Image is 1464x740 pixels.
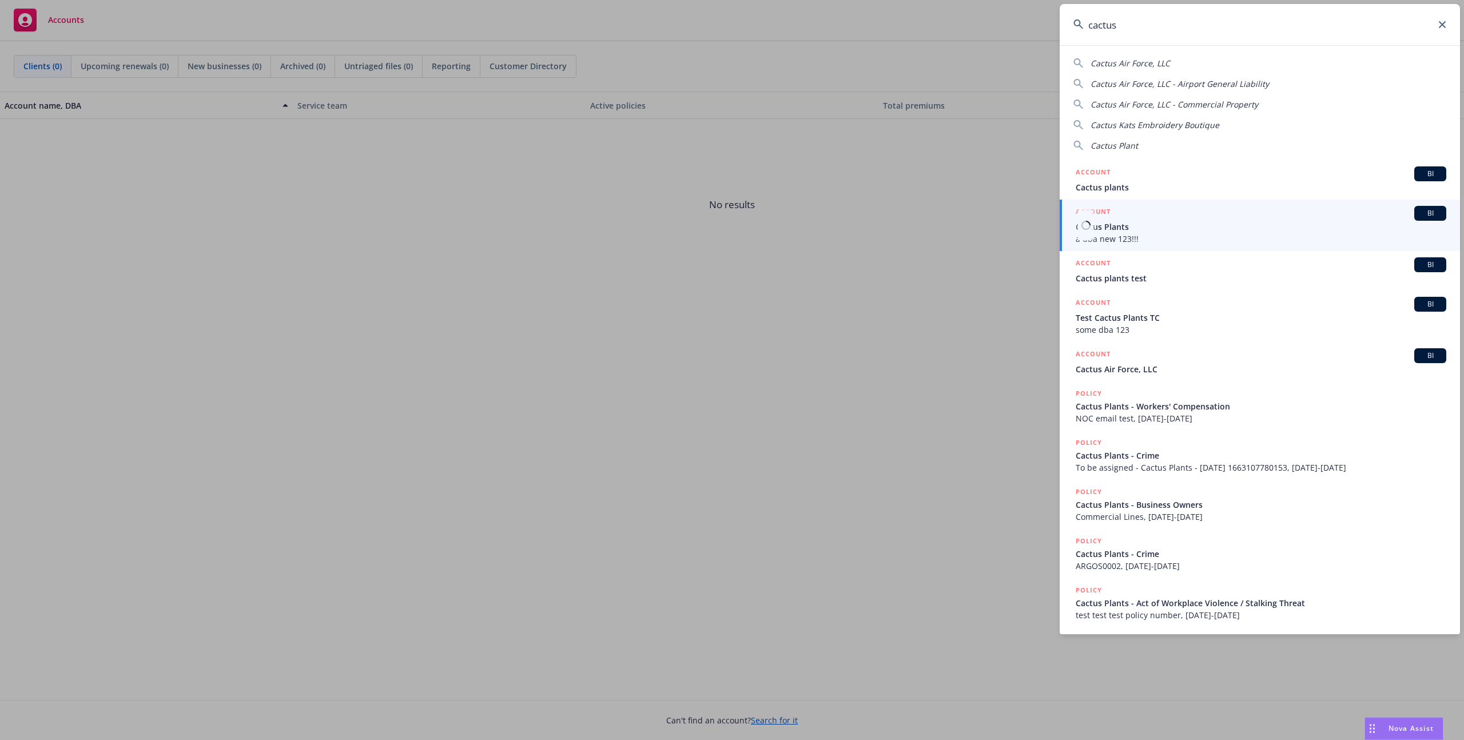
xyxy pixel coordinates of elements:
[1060,578,1460,627] a: POLICYCactus Plants - Act of Workplace Violence / Stalking Threattest test test policy number, [D...
[1076,206,1111,220] h5: ACCOUNT
[1091,78,1269,89] span: Cactus Air Force, LLC - Airport General Liability
[1060,381,1460,431] a: POLICYCactus Plants - Workers' CompensationNOC email test, [DATE]-[DATE]
[1060,4,1460,45] input: Search...
[1076,609,1446,621] span: test test test policy number, [DATE]-[DATE]
[1060,251,1460,291] a: ACCOUNTBICactus plants test
[1076,312,1446,324] span: Test Cactus Plants TC
[1076,499,1446,511] span: Cactus Plants - Business Owners
[1076,400,1446,412] span: Cactus Plants - Workers' Compensation
[1060,160,1460,200] a: ACCOUNTBICactus plants
[1419,169,1442,179] span: BI
[1076,548,1446,560] span: Cactus Plants - Crime
[1091,99,1258,110] span: Cactus Air Force, LLC - Commercial Property
[1076,348,1111,362] h5: ACCOUNT
[1076,486,1102,498] h5: POLICY
[1076,584,1102,596] h5: POLICY
[1076,272,1446,284] span: Cactus plants test
[1076,437,1102,448] h5: POLICY
[1389,723,1434,733] span: Nova Assist
[1076,297,1111,311] h5: ACCOUNT
[1364,717,1443,740] button: Nova Assist
[1076,535,1102,547] h5: POLICY
[1060,291,1460,342] a: ACCOUNTBITest Cactus Plants TCsome dba 123
[1060,342,1460,381] a: ACCOUNTBICactus Air Force, LLC
[1076,511,1446,523] span: Commercial Lines, [DATE]-[DATE]
[1076,221,1446,233] span: Cactus Plants
[1091,120,1219,130] span: Cactus Kats Embroidery Boutique
[1076,166,1111,180] h5: ACCOUNT
[1091,140,1138,151] span: Cactus Plant
[1076,181,1446,193] span: Cactus plants
[1076,560,1446,572] span: ARGOS0002, [DATE]-[DATE]
[1060,480,1460,529] a: POLICYCactus Plants - Business OwnersCommercial Lines, [DATE]-[DATE]
[1060,529,1460,578] a: POLICYCactus Plants - CrimeARGOS0002, [DATE]-[DATE]
[1419,299,1442,309] span: BI
[1076,597,1446,609] span: Cactus Plants - Act of Workplace Violence / Stalking Threat
[1076,461,1446,474] span: To be assigned - Cactus Plants - [DATE] 1663107780153, [DATE]-[DATE]
[1419,208,1442,218] span: BI
[1076,257,1111,271] h5: ACCOUNT
[1419,351,1442,361] span: BI
[1076,412,1446,424] span: NOC email test, [DATE]-[DATE]
[1060,431,1460,480] a: POLICYCactus Plants - CrimeTo be assigned - Cactus Plants - [DATE] 1663107780153, [DATE]-[DATE]
[1060,200,1460,251] a: ACCOUNTBICactus Plantsa dba new 123!!!
[1365,718,1379,739] div: Drag to move
[1076,233,1446,245] span: a dba new 123!!!
[1076,324,1446,336] span: some dba 123
[1076,449,1446,461] span: Cactus Plants - Crime
[1076,388,1102,399] h5: POLICY
[1091,58,1170,69] span: Cactus Air Force, LLC
[1076,363,1446,375] span: Cactus Air Force, LLC
[1419,260,1442,270] span: BI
